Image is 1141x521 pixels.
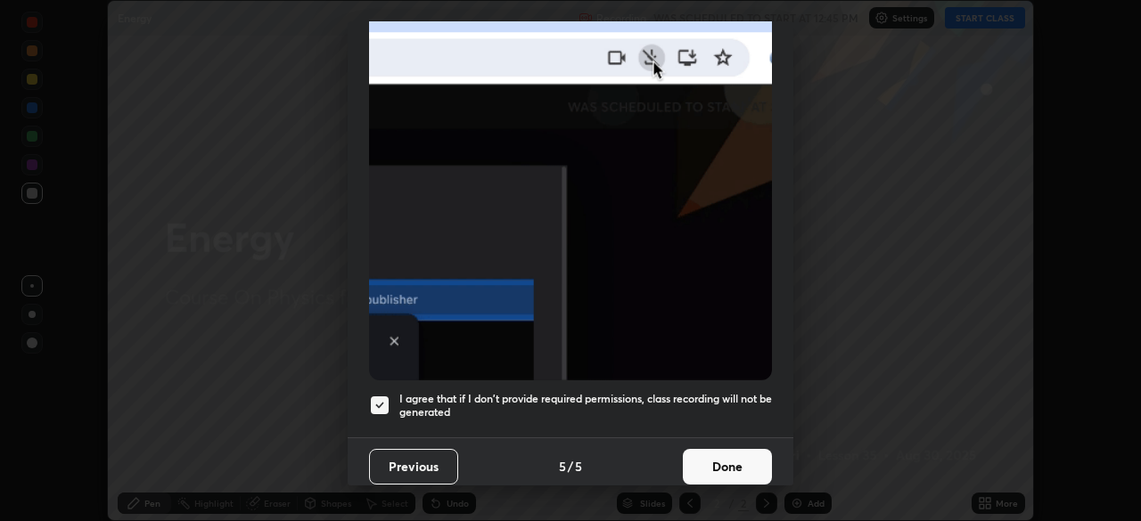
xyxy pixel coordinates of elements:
[559,457,566,476] h4: 5
[568,457,573,476] h4: /
[683,449,772,484] button: Done
[369,449,458,484] button: Previous
[575,457,582,476] h4: 5
[399,392,772,419] h5: I agree that if I don't provide required permissions, class recording will not be generated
